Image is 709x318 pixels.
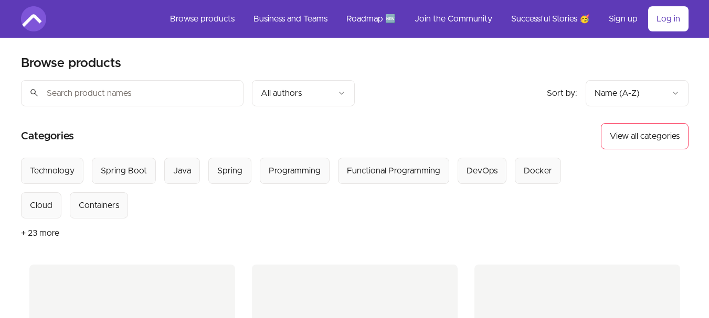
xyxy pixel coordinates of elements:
[406,6,501,31] a: Join the Community
[21,80,244,106] input: Search product names
[524,165,552,177] div: Docker
[101,165,147,177] div: Spring Boot
[547,89,577,97] span: Sort by:
[467,165,498,177] div: DevOps
[601,123,689,149] button: View all categories
[79,199,119,212] div: Containers
[21,218,59,248] button: + 23 more
[338,6,404,31] a: Roadmap 🆕
[252,80,355,106] button: Filter by author
[21,123,74,149] h2: Categories
[503,6,598,31] a: Successful Stories 🥳
[21,6,46,31] img: Amigoscode logo
[30,199,52,212] div: Cloud
[269,165,321,177] div: Programming
[600,6,646,31] a: Sign up
[162,6,689,31] nav: Main
[586,80,689,106] button: Product sort options
[245,6,336,31] a: Business and Teams
[217,165,242,177] div: Spring
[30,165,75,177] div: Technology
[347,165,440,177] div: Functional Programming
[648,6,689,31] a: Log in
[162,6,243,31] a: Browse products
[173,165,191,177] div: Java
[21,55,121,72] h2: Browse products
[29,85,39,100] span: search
